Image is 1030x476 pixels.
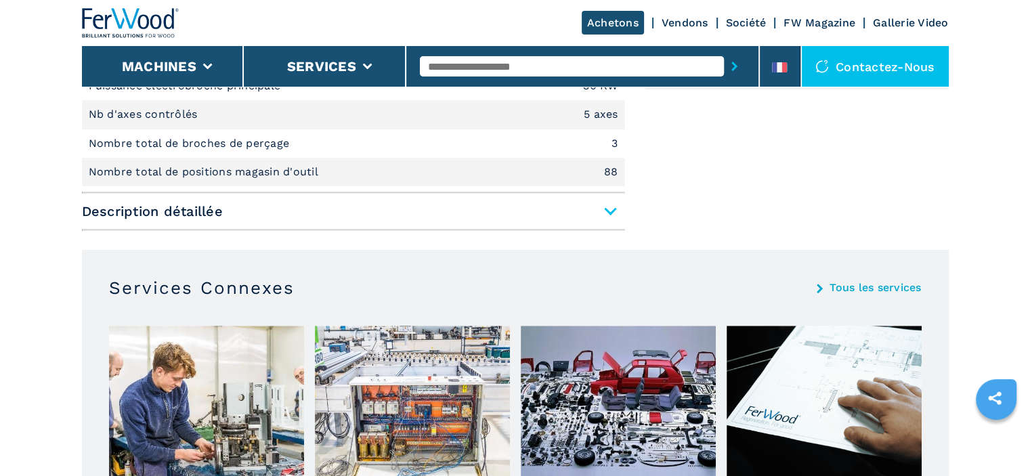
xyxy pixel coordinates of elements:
div: Contactez-nous [802,46,949,87]
a: Gallerie Video [873,16,949,29]
a: Tous les services [830,282,921,293]
img: Ferwood [82,8,179,38]
em: 3 [611,138,618,149]
button: Machines [122,58,196,74]
em: 5 axes [584,109,618,120]
button: submit-button [724,51,745,82]
a: Achetons [582,11,644,35]
button: Services [287,58,356,74]
iframe: Chat [972,415,1020,466]
span: Description détaillée [82,199,625,223]
p: Nb d'axes contrôlés [89,107,201,122]
em: 88 [604,167,618,177]
a: sharethis [978,381,1012,415]
h3: Services Connexes [109,277,295,299]
p: Nombre total de broches de perçage [89,136,293,151]
p: Nombre total de positions magasin d'outil [89,165,322,179]
img: Contactez-nous [815,60,829,73]
a: Vendons [662,16,708,29]
a: FW Magazine [784,16,855,29]
em: 30 KW [583,81,618,91]
a: Société [726,16,767,29]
